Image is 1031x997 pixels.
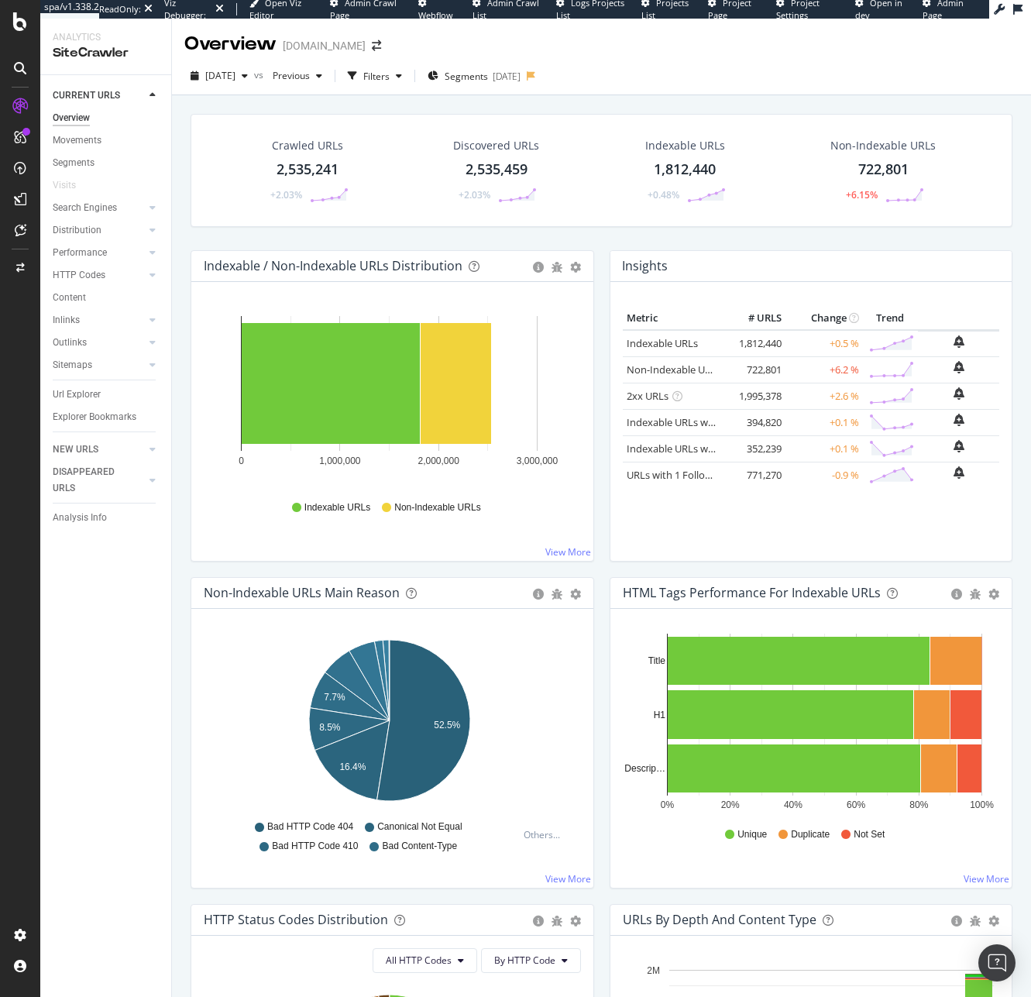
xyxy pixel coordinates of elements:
[785,330,863,357] td: +0.5 %
[951,916,962,927] div: circle-info
[266,69,310,82] span: Previous
[53,155,160,171] a: Segments
[951,589,962,600] div: circle-info
[53,442,98,458] div: NEW URLS
[648,188,679,201] div: +0.48%
[737,828,767,841] span: Unique
[184,31,277,57] div: Overview
[386,954,452,967] span: All HTTP Codes
[445,70,488,83] span: Segments
[204,912,388,927] div: HTTP Status Codes Distribution
[184,64,254,88] button: [DATE]
[785,383,863,409] td: +2.6 %
[627,389,668,403] a: 2xx URLs
[342,64,408,88] button: Filters
[254,68,266,81] span: vs
[266,64,328,88] button: Previous
[53,335,145,351] a: Outlinks
[645,138,725,153] div: Indexable URLs
[373,948,477,973] button: All HTTP Codes
[988,916,999,927] div: gear
[53,200,145,216] a: Search Engines
[204,307,575,486] svg: A chart.
[970,916,981,927] div: bug
[239,456,244,466] text: 0
[854,828,885,841] span: Not Set
[723,356,785,383] td: 722,801
[53,267,105,284] div: HTTP Codes
[53,409,136,425] div: Explorer Bookmarks
[304,501,370,514] span: Indexable URLs
[277,160,339,180] div: 2,535,241
[53,44,159,62] div: SiteCrawler
[272,138,343,153] div: Crawled URLs
[970,589,981,600] div: bug
[623,912,816,927] div: URLs by Depth and Content Type
[53,88,145,104] a: CURRENT URLS
[53,290,86,306] div: Content
[988,589,999,600] div: gear
[53,88,120,104] div: CURRENT URLS
[53,357,145,373] a: Sitemaps
[53,464,131,497] div: DISAPPEARED URLS
[785,307,863,330] th: Change
[377,820,462,834] span: Canonical Not Equal
[785,435,863,462] td: +0.1 %
[552,262,562,273] div: bug
[627,442,796,456] a: Indexable URLs with Bad Description
[623,634,994,813] svg: A chart.
[53,155,95,171] div: Segments
[319,456,361,466] text: 1,000,000
[204,634,575,813] div: A chart.
[53,312,80,328] div: Inlinks
[53,222,145,239] a: Distribution
[622,256,668,277] h4: Insights
[723,409,785,435] td: 394,820
[909,799,928,810] text: 80%
[647,965,660,976] text: 2M
[785,409,863,435] td: +0.1 %
[627,363,721,376] a: Non-Indexable URLs
[283,38,366,53] div: [DOMAIN_NAME]
[53,222,101,239] div: Distribution
[830,138,936,153] div: Non-Indexable URLs
[723,330,785,357] td: 1,812,440
[204,585,400,600] div: Non-Indexable URLs Main Reason
[53,387,160,403] a: Url Explorer
[53,335,87,351] div: Outlinks
[363,70,390,83] div: Filters
[570,916,581,927] div: gear
[493,70,521,83] div: [DATE]
[466,160,528,180] div: 2,535,459
[545,545,591,559] a: View More
[954,440,964,452] div: bell-plus
[623,585,881,600] div: HTML Tags Performance for Indexable URLs
[978,944,1016,982] div: Open Intercom Messenger
[270,188,302,201] div: +2.03%
[418,456,459,466] text: 2,000,000
[53,312,145,328] a: Inlinks
[53,267,145,284] a: HTTP Codes
[863,307,918,330] th: Trend
[53,245,107,261] div: Performance
[624,763,665,774] text: Descrip…
[53,357,92,373] div: Sitemaps
[846,188,878,201] div: +6.15%
[453,138,539,153] div: Discovered URLs
[53,290,160,306] a: Content
[570,262,581,273] div: gear
[954,414,964,426] div: bell-plus
[954,361,964,373] div: bell-plus
[847,799,865,810] text: 60%
[723,307,785,330] th: # URLS
[552,916,562,927] div: bug
[517,456,558,466] text: 3,000,000
[954,387,964,400] div: bell-plus
[459,188,490,201] div: +2.03%
[552,589,562,600] div: bug
[545,872,591,885] a: View More
[570,589,581,600] div: gear
[533,589,544,600] div: circle-info
[791,828,830,841] span: Duplicate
